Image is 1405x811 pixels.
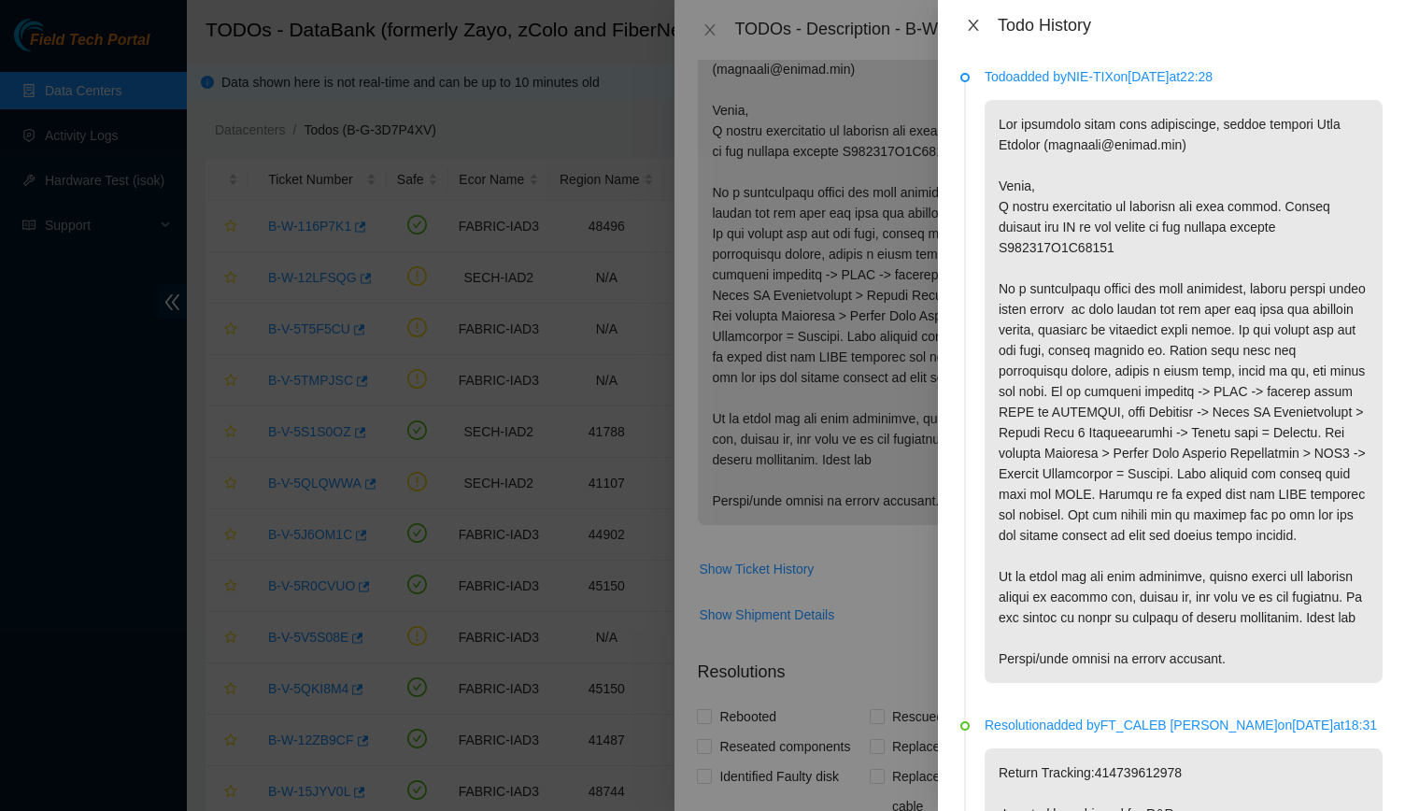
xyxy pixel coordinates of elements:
button: Close [960,17,986,35]
p: Todo added by NIE-TIX on [DATE] at 22:28 [985,66,1383,87]
p: Resolution added by FT_CALEB [PERSON_NAME] on [DATE] at 18:31 [985,715,1383,735]
div: Todo History [998,15,1383,36]
span: close [966,18,981,33]
p: Lor ipsumdolo sitam cons adipiscinge, seddoe tempori Utla Etdolor (magnaali@enimad.min) Venia, Q ... [985,100,1383,683]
